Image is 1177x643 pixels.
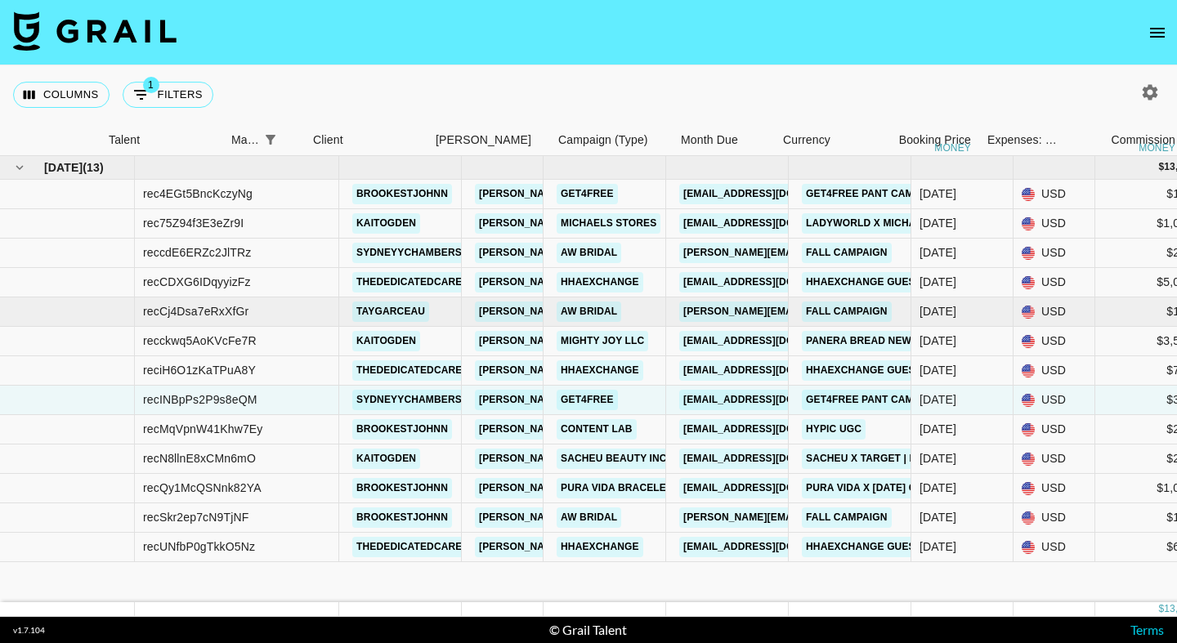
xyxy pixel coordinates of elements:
a: [EMAIL_ADDRESS][DOMAIN_NAME] [679,390,862,410]
div: Sep '25 [920,362,956,378]
div: USD [1014,444,1095,474]
div: Month Due [681,124,738,156]
a: [PERSON_NAME][EMAIL_ADDRESS][DOMAIN_NAME] [679,243,946,263]
a: [EMAIL_ADDRESS][DOMAIN_NAME] [679,331,862,351]
div: rec4EGt5BncKczyNg [143,185,253,202]
div: USD [1014,209,1095,239]
a: Mighty Joy LLC [557,331,648,351]
div: recN8llnE8xCMn6mO [143,450,256,467]
a: Get4Free Pant Campaign [802,390,949,410]
a: Fall Campaign [802,507,892,528]
div: Currency [783,124,830,156]
a: [PERSON_NAME][EMAIL_ADDRESS][PERSON_NAME][DOMAIN_NAME] [475,360,826,381]
a: sydneyychambers [352,390,466,410]
div: USD [1014,297,1095,327]
a: [PERSON_NAME][EMAIL_ADDRESS][PERSON_NAME][DOMAIN_NAME] [475,390,826,410]
div: USD [1014,386,1095,415]
div: [PERSON_NAME] [436,124,531,156]
div: recMqVpnW41Khw7Ey [143,421,263,437]
div: USD [1014,474,1095,503]
div: © Grail Talent [549,622,627,638]
a: brookestjohnn [352,184,452,204]
div: Sep '25 [920,538,956,555]
a: [PERSON_NAME][EMAIL_ADDRESS][PERSON_NAME][DOMAIN_NAME] [475,213,826,234]
a: [EMAIL_ADDRESS][DOMAIN_NAME] [679,419,862,440]
div: reciH6O1zKaTPuA8Y [143,362,256,378]
div: Sep '25 [920,274,956,290]
a: Fall Campaign [802,301,892,322]
div: reccdE6ERZc2JlTRz [143,244,251,261]
a: [EMAIL_ADDRESS][DOMAIN_NAME] [679,360,862,381]
a: brookestjohnn [352,478,452,498]
a: [PERSON_NAME][EMAIL_ADDRESS][PERSON_NAME][DOMAIN_NAME] [475,243,826,263]
a: thededicatedcaregiver [352,360,498,381]
div: Sep '25 [920,215,956,231]
a: Hhaexchange Guest Speaking Events [802,360,1023,381]
div: USD [1014,180,1095,209]
a: thededicatedcaregiver [352,272,498,292]
a: Hypic UGC [802,419,866,440]
a: [EMAIL_ADDRESS][DOMAIN_NAME] [679,478,862,498]
a: Pura Vida Bracelets [557,478,683,498]
div: Campaign (Type) [558,124,648,156]
a: [PERSON_NAME][EMAIL_ADDRESS][PERSON_NAME][DOMAIN_NAME] [475,272,826,292]
div: USD [1014,327,1095,356]
div: Month Due [673,124,775,156]
a: [EMAIL_ADDRESS][DOMAIN_NAME] [679,213,862,234]
a: taygarceau [352,301,429,322]
div: USD [1014,415,1095,444]
div: USD [1014,268,1095,297]
div: Talent [101,124,223,156]
div: USD [1014,356,1095,386]
a: [PERSON_NAME][EMAIL_ADDRESS][PERSON_NAME][DOMAIN_NAME] [475,301,826,322]
div: Sep '25 [920,391,956,408]
a: Sacheu x Target | Launch Box [802,449,980,469]
div: Manager [223,124,305,156]
a: Get4free [557,390,618,410]
a: [EMAIL_ADDRESS][DOMAIN_NAME] [679,272,862,292]
a: AW Bridal [557,507,621,528]
a: AW Bridal [557,301,621,322]
div: Expenses: Remove Commission? [979,124,1061,156]
a: [EMAIL_ADDRESS][DOMAIN_NAME] [679,449,862,469]
a: [PERSON_NAME][EMAIL_ADDRESS][PERSON_NAME][DOMAIN_NAME] [475,331,826,351]
div: Sep '25 [920,450,956,467]
a: brookestjohnn [352,507,452,528]
a: [PERSON_NAME][EMAIL_ADDRESS][PERSON_NAME][DOMAIN_NAME] [475,184,826,204]
button: open drawer [1141,16,1174,49]
div: v 1.7.104 [13,625,45,636]
div: recINBpPs2P9s8eQM [143,391,257,408]
div: 1 active filter [259,128,282,151]
div: Client [305,124,427,156]
a: Get4free [557,184,618,204]
a: Hhaexchange Guest Speaking Events [802,272,1023,292]
div: Sep '25 [920,185,956,202]
span: 1 [143,77,159,93]
button: Select columns [13,82,110,108]
div: Sep '25 [920,244,956,261]
div: recCDXG6IDqyyizFz [143,274,251,290]
a: Fall Campaign [802,243,892,263]
div: Sep '25 [920,509,956,525]
a: [EMAIL_ADDRESS][DOMAIN_NAME] [679,537,862,557]
a: [PERSON_NAME][EMAIL_ADDRESS][PERSON_NAME][DOMAIN_NAME] [475,537,826,557]
a: kaitogden [352,331,420,351]
a: LadyWorld x Michaels Event [802,213,976,234]
button: Sort [282,128,305,151]
a: thededicatedcaregiver [352,537,498,557]
a: kaitogden [352,213,420,234]
a: sydneyychambers [352,243,466,263]
a: kaitogden [352,449,420,469]
a: Terms [1130,622,1164,637]
a: [PERSON_NAME][EMAIL_ADDRESS][PERSON_NAME][DOMAIN_NAME] [475,419,826,440]
a: AW Bridal [557,243,621,263]
a: Pura Vida X [DATE] Collab [802,478,955,498]
a: Michaels Stores [557,213,660,234]
a: [PERSON_NAME][EMAIL_ADDRESS][PERSON_NAME][DOMAIN_NAME] [475,478,826,498]
div: USD [1014,503,1095,533]
div: Expenses: Remove Commission? [987,124,1058,156]
div: Sep '25 [920,303,956,319]
a: brookestjohnn [352,419,452,440]
a: [PERSON_NAME][EMAIL_ADDRESS][PERSON_NAME][DOMAIN_NAME] [475,507,826,528]
button: hide children [8,156,31,179]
